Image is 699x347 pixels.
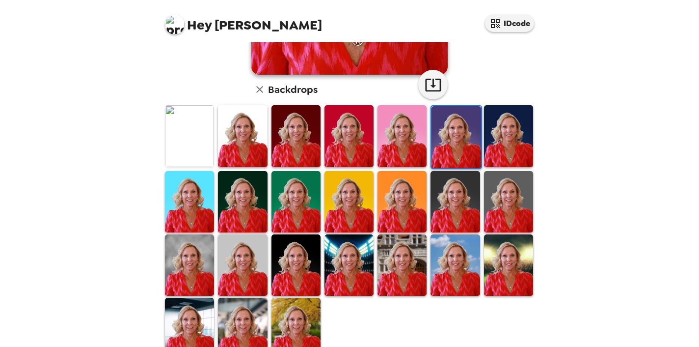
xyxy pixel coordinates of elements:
span: [PERSON_NAME] [165,10,322,32]
h6: Backdrops [268,82,318,97]
img: Original [165,105,214,167]
button: IDcode [485,15,534,32]
span: Hey [187,16,212,34]
img: profile pic [165,15,185,34]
